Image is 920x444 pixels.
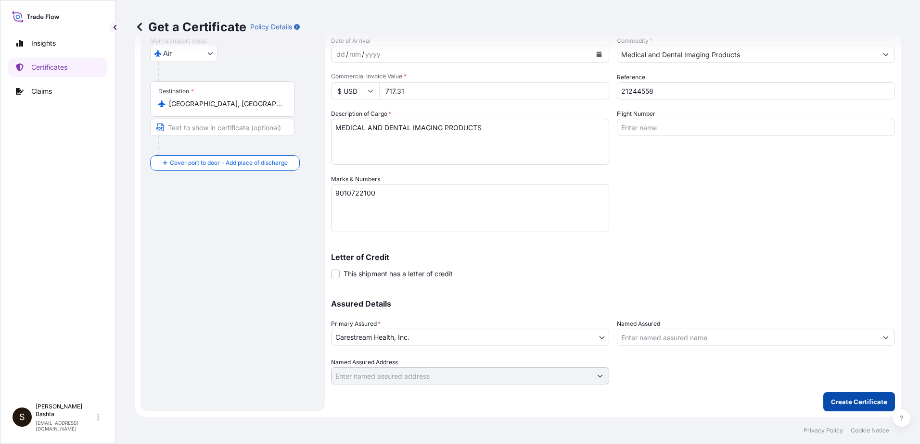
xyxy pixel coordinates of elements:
[331,358,398,367] label: Named Assured Address
[31,38,56,48] p: Insights
[346,49,348,60] div: /
[158,87,194,95] div: Destination
[362,49,364,60] div: /
[8,82,107,101] a: Claims
[335,333,409,342] span: Carestream Health, Inc.
[331,300,895,308] p: Assured Details
[150,119,294,136] input: Text to appear on certificate
[150,155,300,171] button: Cover port to door - Add place of discharge
[348,49,362,60] div: month,
[617,109,655,119] label: Flight Number
[19,412,25,422] span: S
[823,392,895,411] button: Create Certificate
[617,82,895,99] input: Enter booking reference
[617,329,877,346] input: Assured Name
[170,158,288,168] span: Cover port to door - Add place of discharge
[379,82,609,99] input: Enter amount
[31,62,67,72] p: Certificates
[591,47,607,62] button: Calendar
[331,109,391,119] label: Description of Cargo
[36,403,95,418] p: [PERSON_NAME] Bashta
[364,49,382,60] div: year,
[8,34,107,53] a: Insights
[36,420,95,432] p: [EMAIL_ADDRESS][DOMAIN_NAME]
[877,46,894,63] button: Show suggestions
[335,49,346,60] div: day,
[804,427,843,434] a: Privacy Policy
[331,329,609,346] button: Carestream Health, Inc.
[135,19,246,35] p: Get a Certificate
[877,329,894,346] button: Show suggestions
[169,99,282,109] input: Destination
[344,269,453,279] span: This shipment has a letter of credit
[591,367,609,384] button: Show suggestions
[831,397,887,407] p: Create Certificate
[617,46,877,63] input: Type to search commodity
[851,427,889,434] a: Cookie Notice
[332,367,591,384] input: Named Assured Address
[31,86,52,96] p: Claims
[331,174,380,184] label: Marks & Numbers
[8,58,107,77] a: Certificates
[617,119,895,136] input: Enter name
[250,22,292,32] p: Policy Details
[331,253,895,261] p: Letter of Credit
[331,319,381,329] span: Primary Assured
[617,319,660,329] label: Named Assured
[331,73,609,80] span: Commercial Invoice Value
[617,73,645,82] label: Reference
